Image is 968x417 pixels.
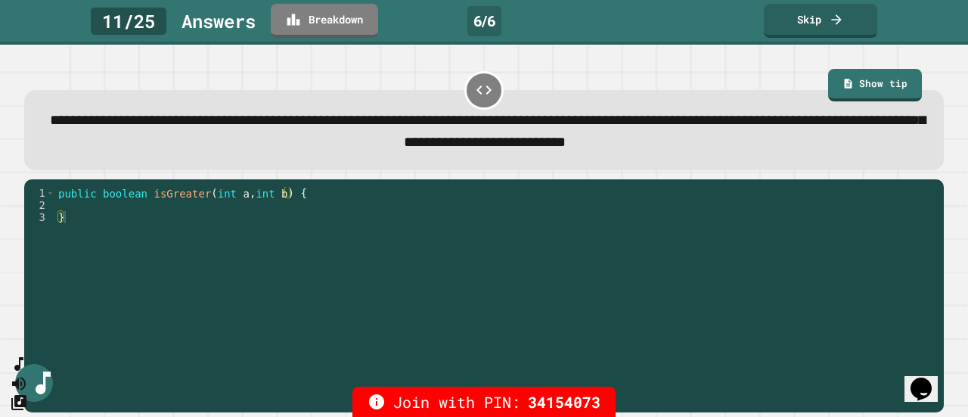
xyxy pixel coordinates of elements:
iframe: chat widget [904,356,953,402]
span: 34154073 [528,391,600,413]
div: 1 [24,187,55,199]
div: 6 / 6 [467,6,501,36]
div: 3 [24,211,55,223]
div: 11 / 25 [91,8,166,35]
button: Change Music [10,393,28,412]
div: Answer s [181,8,256,35]
div: 2 [24,199,55,211]
a: Show tip [828,69,922,102]
a: Skip [764,4,877,38]
div: Join with PIN: [352,387,616,417]
button: Mute music [10,374,28,393]
span: Toggle code folding, rows 1 through 3 [46,187,54,199]
a: Breakdown [271,4,378,38]
button: SpeedDial basic example [10,355,28,374]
